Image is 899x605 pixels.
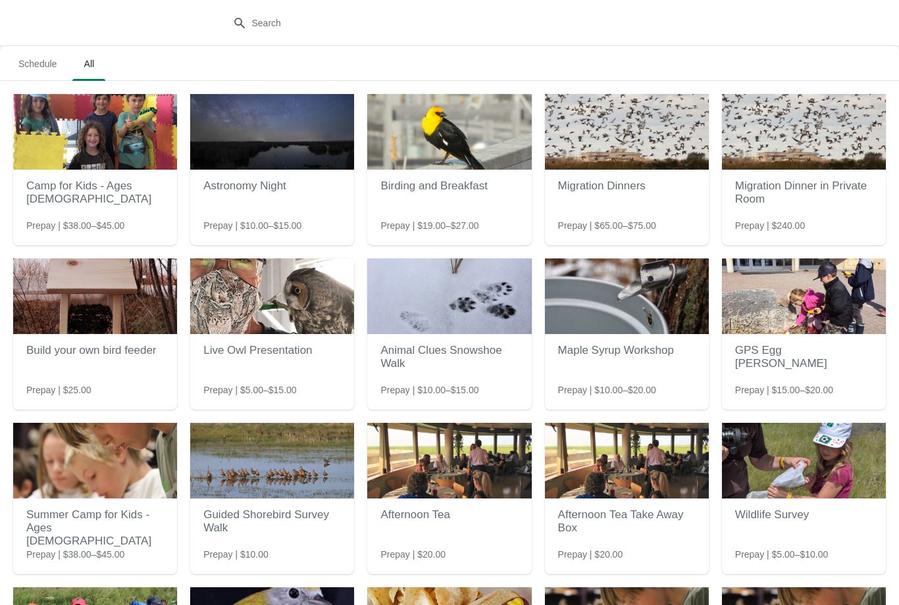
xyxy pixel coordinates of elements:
[380,383,478,397] span: Prepay | $10.00–$15.00
[558,337,696,364] h2: Maple Syrup Workshop
[558,219,656,232] span: Prepay | $65.00–$75.00
[545,258,709,334] img: Maple Syrup Workshop
[203,548,269,561] span: Prepay | $10.00
[26,337,164,364] h2: Build your own bird feeder
[13,94,177,170] img: Camp for Kids - Ages 6 to 9
[380,173,518,199] h2: Birding and Breakfast
[13,258,177,334] img: Build your own bird feeder
[735,219,805,232] span: Prepay | $240.00
[26,173,164,212] h2: Camp for Kids - Ages [DEMOGRAPHIC_DATA]
[380,337,518,377] h2: Animal Clues Snowshoe Walk
[558,383,656,397] span: Prepay | $10.00–$20.00
[722,94,886,170] img: Migration Dinner in Private Room
[367,258,531,334] img: Animal Clues Snowshoe Walk
[367,94,531,170] img: Birding and Breakfast
[26,548,124,561] span: Prepay | $38.00–$45.00
[722,423,886,498] img: Wildlife Survey
[203,502,341,541] h2: Guided Shorebird Survey Walk
[367,423,531,498] img: Afternoon Tea
[558,502,696,541] h2: Afternoon Tea Take Away Box
[558,173,696,199] h2: Migration Dinners
[735,383,833,397] span: Prepay | $15.00–$20.00
[203,219,301,232] span: Prepay | $10.00–$15.00
[203,383,296,397] span: Prepay | $5.00–$15.00
[26,502,164,554] h2: Summer Camp for Kids - Ages [DEMOGRAPHIC_DATA]
[380,219,478,232] span: Prepay | $19.00–$27.00
[190,423,354,498] img: Guided Shorebird Survey Walk
[735,173,873,212] h2: Migration Dinner in Private Room
[251,11,675,35] input: Search
[190,258,354,334] img: Live Owl Presentation
[203,173,341,199] h2: Astronomy Night
[735,548,828,561] span: Prepay | $5.00–$10.00
[26,383,91,397] span: Prepay | $25.00
[722,258,886,334] img: GPS Egg Hunt
[8,52,67,76] span: Schedule
[545,94,709,170] img: Migration Dinners
[380,548,446,561] span: Prepay | $20.00
[545,423,709,498] img: Afternoon Tea Take Away Box
[735,502,873,528] h2: Wildlife Survey
[13,423,177,498] img: Summer Camp for Kids - Ages 10 to 14
[203,337,341,364] h2: Live Owl Presentation
[190,94,354,170] img: Astronomy Night
[735,337,873,377] h2: GPS Egg [PERSON_NAME]
[558,548,623,561] span: Prepay | $20.00
[380,502,518,528] h2: Afternoon Tea
[26,219,124,232] span: Prepay | $38.00–$45.00
[72,52,105,76] span: All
